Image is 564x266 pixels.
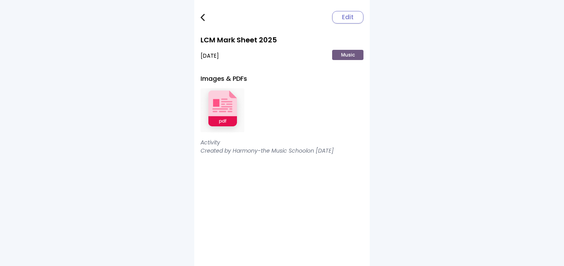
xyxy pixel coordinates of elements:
h2: Images & PDFs [201,76,363,82]
h1: LCM Mark Sheet 2025 [201,35,363,45]
span: Edit [342,13,354,22]
p: Music [332,50,363,60]
p: Activity [201,138,363,147]
p: Created by Harmony-the Music School on [DATE] [201,147,363,155]
p: [DATE] [201,52,219,60]
button: Edit [332,11,363,24]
